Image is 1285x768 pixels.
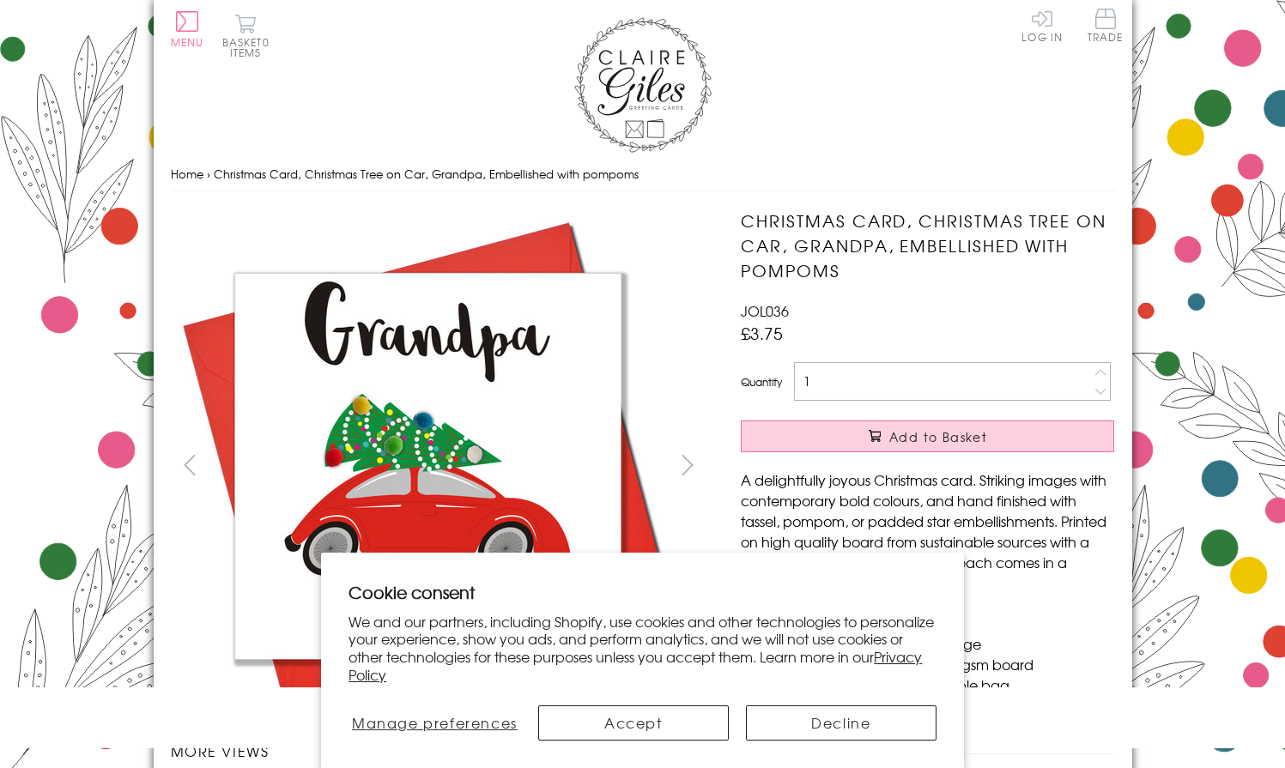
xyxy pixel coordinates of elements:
[171,157,1115,192] nav: breadcrumbs
[741,374,782,390] label: Quantity
[230,34,270,60] span: 0 items
[171,166,203,182] a: Home
[741,209,1114,282] h1: Christmas Card, Christmas Tree on Car, Grandpa, Embellished with pompoms
[349,580,936,604] h2: Cookie consent
[746,705,936,741] button: Decline
[1021,9,1063,42] a: Log In
[170,209,685,723] img: Christmas Card, Christmas Tree on Car, Grandpa, Embellished with pompoms
[706,209,1221,723] img: Christmas Card, Christmas Tree on Car, Grandpa, Embellished with pompoms
[889,428,987,445] span: Add to Basket
[207,166,210,182] span: ›
[171,11,204,47] button: Menu
[171,445,209,484] button: prev
[349,646,922,685] a: Privacy Policy
[222,14,270,57] button: Basket0 items
[171,34,204,50] span: Menu
[1088,9,1124,45] a: Trade
[352,712,518,733] span: Manage preferences
[538,705,729,741] button: Accept
[349,613,936,684] p: We and our partners, including Shopify, use cookies and other technologies to personalize your ex...
[741,321,783,345] span: £3.75
[349,705,520,741] button: Manage preferences
[741,420,1114,452] button: Add to Basket
[741,469,1114,593] p: A delightfully joyous Christmas card. Striking images with contemporary bold colours, and hand fi...
[1088,9,1124,42] span: Trade
[171,741,707,761] h3: More views
[214,166,639,182] span: Christmas Card, Christmas Tree on Car, Grandpa, Embellished with pompoms
[574,17,712,153] img: Claire Giles Greetings Cards
[741,300,789,321] span: JOL036
[668,445,706,484] button: next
